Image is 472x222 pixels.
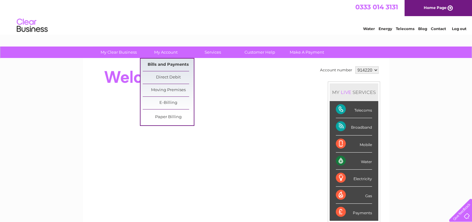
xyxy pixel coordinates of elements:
div: MY SERVICES [330,83,378,101]
div: LIVE [340,89,353,95]
div: Telecoms [336,101,372,118]
a: Moving Premises [143,84,194,96]
a: My Clear Business [93,47,144,58]
img: logo.png [16,16,48,35]
div: Electricity [336,170,372,187]
div: Clear Business is a trading name of Verastar Limited (registered in [GEOGRAPHIC_DATA] No. 3667643... [90,3,383,30]
a: Water [363,26,375,31]
div: Mobile [336,135,372,153]
a: Energy [379,26,392,31]
a: Direct Debit [143,71,194,84]
div: Broadband [336,118,372,135]
a: Bills and Payments [143,59,194,71]
div: Payments [336,204,372,220]
a: My Account [140,47,191,58]
a: Make A Payment [281,47,332,58]
a: 0333 014 3131 [355,3,398,11]
a: Telecoms [396,26,414,31]
a: Blog [418,26,427,31]
a: Log out [452,26,466,31]
a: E-Billing [143,97,194,109]
div: Gas [336,187,372,204]
div: Water [336,153,372,170]
a: Services [187,47,238,58]
td: Account number [318,65,354,75]
a: Paper Billing [143,111,194,123]
a: Customer Help [234,47,285,58]
a: Contact [431,26,446,31]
